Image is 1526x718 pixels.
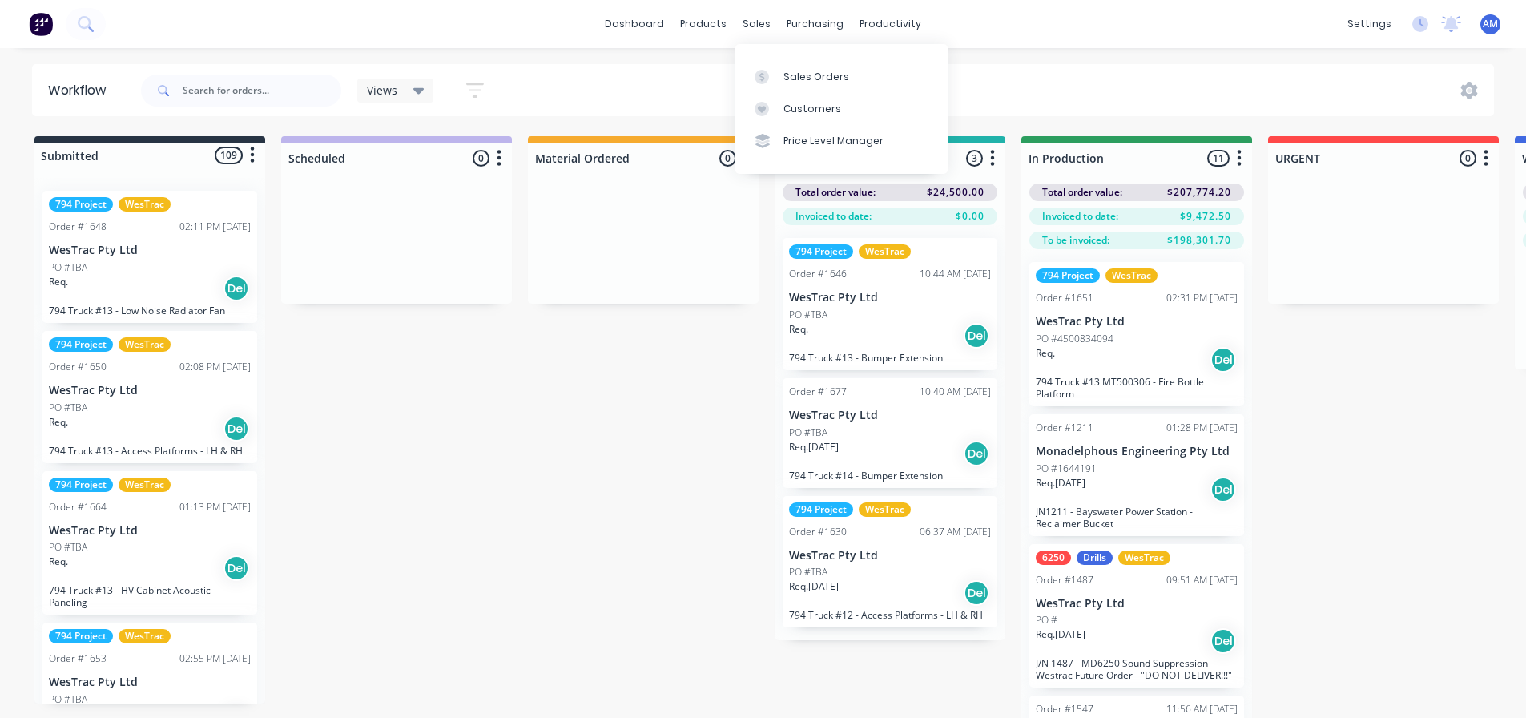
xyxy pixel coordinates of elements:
[49,629,113,643] div: 794 Project
[789,244,853,259] div: 794 Project
[789,308,827,322] p: PO #TBA
[927,185,984,200] span: $24,500.00
[1036,551,1071,565] div: 6250
[1167,233,1231,248] span: $198,301.70
[49,305,251,317] p: 794 Truck #13 - Low Noise Radiator Fan
[789,409,991,422] p: WesTrac Pty Ltd
[735,12,779,36] div: sales
[223,276,249,301] div: Del
[1166,421,1238,435] div: 01:28 PM [DATE]
[859,244,911,259] div: WesTrac
[1166,573,1238,587] div: 09:51 AM [DATE]
[789,609,991,621] p: 794 Truck #12 - Access Platforms - LH & RH
[1036,476,1085,490] p: Req. [DATE]
[42,471,257,615] div: 794 ProjectWesTracOrder #166401:13 PM [DATE]WesTrac Pty LtdPO #TBAReq.Del794 Truck #13 - HV Cabin...
[48,81,114,100] div: Workflow
[49,220,107,234] div: Order #1648
[49,478,113,492] div: 794 Project
[183,75,341,107] input: Search for orders...
[789,565,827,579] p: PO #TBA
[1339,12,1399,36] div: settings
[42,191,257,323] div: 794 ProjectWesTracOrder #164802:11 PM [DATE]WesTrac Pty LtdPO #TBAReq.Del794 Truck #13 - Low Nois...
[1029,262,1244,406] div: 794 ProjectWesTracOrder #165102:31 PM [DATE]WesTrac Pty LtdPO #4500834094Req.Del794 Truck #13 MT5...
[49,360,107,374] div: Order #1650
[119,197,171,212] div: WesTrac
[1036,332,1113,346] p: PO #4500834094
[1029,544,1244,688] div: 6250DrillsWesTracOrder #148709:51 AM [DATE]WesTrac Pty LtdPO #Req.[DATE]DelJ/N 1487 - MD6250 Soun...
[223,416,249,442] div: Del
[1042,233,1109,248] span: To be invoiced:
[1036,627,1085,642] p: Req. [DATE]
[789,579,839,594] p: Req. [DATE]
[920,525,991,539] div: 06:37 AM [DATE]
[1210,477,1236,502] div: Del
[1036,376,1238,400] p: 794 Truck #13 MT500306 - Fire Bottle Platform
[852,12,929,36] div: productivity
[49,584,251,608] p: 794 Truck #13 - HV Cabinet Acoustic Paneling
[789,426,827,440] p: PO #TBA
[597,12,672,36] a: dashboard
[49,337,113,352] div: 794 Project
[119,478,171,492] div: WesTrac
[1036,421,1093,435] div: Order #1211
[1118,551,1170,565] div: WesTrac
[179,651,251,666] div: 02:55 PM [DATE]
[1029,414,1244,536] div: Order #121101:28 PM [DATE]Monadelphous Engineering Pty LtdPO #1644191Req.[DATE]DelJN1211 - Bayswa...
[789,525,847,539] div: Order #1630
[1036,445,1238,458] p: Monadelphous Engineering Pty Ltd
[223,555,249,581] div: Del
[1166,291,1238,305] div: 02:31 PM [DATE]
[49,244,251,257] p: WesTrac Pty Ltd
[789,322,808,337] p: Req.
[1166,702,1238,716] div: 11:56 AM [DATE]
[49,260,87,275] p: PO #TBA
[789,352,991,364] p: 794 Truck #13 - Bumper Extension
[179,360,251,374] div: 02:08 PM [DATE]
[795,185,876,200] span: Total order value:
[783,70,849,84] div: Sales Orders
[789,385,847,399] div: Order #1677
[179,220,251,234] div: 02:11 PM [DATE]
[1180,209,1231,224] span: $9,472.50
[49,384,251,397] p: WesTrac Pty Ltd
[1036,291,1093,305] div: Order #1651
[49,676,251,689] p: WesTrac Pty Ltd
[49,445,251,457] p: 794 Truck #13 - Access Platforms - LH & RH
[735,125,948,157] a: Price Level Manager
[1036,268,1100,283] div: 794 Project
[920,385,991,399] div: 10:40 AM [DATE]
[49,524,251,538] p: WesTrac Pty Ltd
[1036,613,1057,627] p: PO #
[42,331,257,463] div: 794 ProjectWesTracOrder #165002:08 PM [DATE]WesTrac Pty LtdPO #TBAReq.Del794 Truck #13 - Access P...
[789,549,991,563] p: WesTrac Pty Ltd
[119,629,171,643] div: WesTrac
[49,401,87,415] p: PO #TBA
[1036,346,1055,361] p: Req.
[1036,597,1238,611] p: WesTrac Pty Ltd
[735,93,948,125] a: Customers
[49,692,87,707] p: PO #TBA
[1077,551,1113,565] div: Drills
[1483,17,1498,31] span: AM
[1042,209,1118,224] span: Invoiced to date:
[964,323,989,349] div: Del
[1036,506,1238,530] p: JN1211 - Bayswater Power Station - Reclaimer Bucket
[1042,185,1122,200] span: Total order value:
[49,540,87,555] p: PO #TBA
[1210,347,1236,373] div: Del
[49,651,107,666] div: Order #1653
[1105,268,1158,283] div: WesTrac
[49,555,68,569] p: Req.
[920,267,991,281] div: 10:44 AM [DATE]
[789,267,847,281] div: Order #1646
[789,502,853,517] div: 794 Project
[1036,657,1238,681] p: J/N 1487 - MD6250 Sound Suppression - Westrac Future Order - "DO NOT DELIVER!!!"
[1167,185,1231,200] span: $207,774.20
[49,275,68,289] p: Req.
[789,440,839,454] p: Req. [DATE]
[783,134,884,148] div: Price Level Manager
[789,470,991,482] p: 794 Truck #14 - Bumper Extension
[49,197,113,212] div: 794 Project
[1036,462,1097,476] p: PO #1644191
[1036,315,1238,329] p: WesTrac Pty Ltd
